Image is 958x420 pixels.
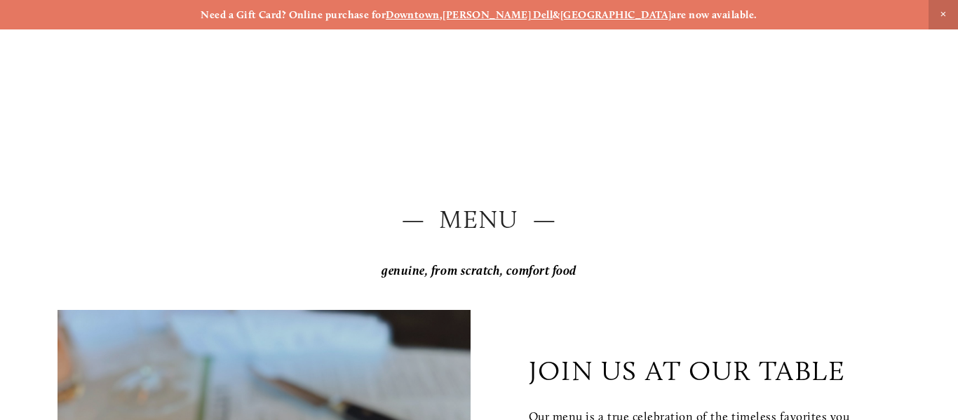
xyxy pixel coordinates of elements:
a: [PERSON_NAME] Dell [443,8,553,21]
strong: & [553,8,560,21]
strong: are now available. [671,8,757,21]
strong: Need a Gift Card? Online purchase for [201,8,386,21]
a: [GEOGRAPHIC_DATA] [560,8,672,21]
em: genuine, from scratch, comfort food [382,263,576,278]
p: join us at our table [529,354,846,387]
h2: — Menu — [58,202,900,238]
strong: , [440,8,443,21]
a: Downtown [386,8,440,21]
